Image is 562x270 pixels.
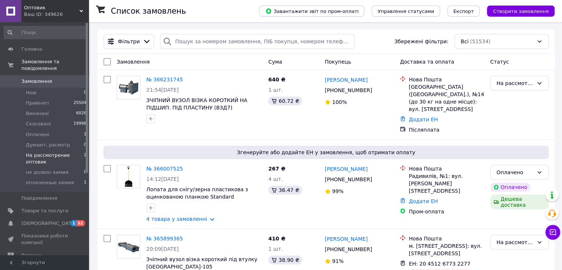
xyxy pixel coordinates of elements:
span: Створити замовлення [493,9,549,14]
span: Думают, расмотр [26,142,70,148]
span: Товари та послуги [21,207,68,214]
img: Фото товару [117,165,140,188]
span: ЕН: 20 4512 6773 2277 [409,261,470,267]
span: Згенеруйте або додайте ЕН у замовлення, щоб отримати оплату [106,149,546,156]
span: 91% [332,258,344,264]
span: Оплачені [26,131,49,138]
div: 60.72 ₴ [268,97,302,105]
div: [GEOGRAPHIC_DATA] ([GEOGRAPHIC_DATA].), №14 (до 30 кг на одне місце): вул. [STREET_ADDRESS] [409,83,484,113]
span: 99% [332,188,344,194]
div: Радивилів, №1: вул. [PERSON_NAME][STREET_ADDRESS] [409,172,484,195]
span: Головна [21,46,42,53]
span: Відгуки [21,252,41,259]
span: 20:09[DATE] [146,246,179,252]
span: Прийняті [26,100,49,107]
span: не дозвон химия [26,169,68,176]
div: 36.47 ₴ [268,186,302,195]
a: [PERSON_NAME] [325,76,368,84]
div: м. [STREET_ADDRESS]: вул. [STREET_ADDRESS] [409,242,484,257]
span: Експорт [453,9,474,14]
span: Скасовані [26,121,51,127]
span: 1 [84,179,86,186]
span: 267 ₴ [268,166,285,172]
span: Cума [268,59,282,65]
a: Додати ЕН [409,117,438,122]
span: На рассмотрение оптовик [26,152,84,165]
span: (51534) [470,38,490,44]
span: 640 ₴ [268,77,285,82]
a: Додати ЕН [409,198,438,204]
a: Лопата для снігу/зерна пластикова з оцинкованою планкою Standard 395×395мм з дерев'яним держаком ... [146,186,248,215]
div: Оплачено [490,183,530,192]
a: Фото товару [117,165,140,189]
a: 4 товара у замовленні [146,216,207,222]
span: Управління статусами [378,9,434,14]
span: Покупець [325,59,351,65]
a: [PERSON_NAME] [325,165,368,173]
div: На рассмотрение оптовик [497,238,534,246]
input: Пошук [4,26,87,39]
div: 38.90 ₴ [268,256,302,264]
span: 6028 [76,110,86,117]
div: Нова Пошта [409,235,484,242]
span: Виконані [26,110,49,117]
span: Показники роботи компанії [21,233,68,246]
span: 19998 [74,121,86,127]
button: Чат з покупцем [545,225,560,240]
input: Пошук за номером замовлення, ПІБ покупця, номером телефону, Email, номером накладної [160,34,355,49]
div: Пром-оплата [409,208,484,215]
span: 1 шт. [268,246,283,252]
img: Фото товару [117,235,140,258]
h1: Список замовлень [111,7,186,16]
div: Нова Пошта [409,165,484,172]
span: 21:54[DATE] [146,87,179,93]
span: 0 [84,90,86,96]
div: Оплачено [497,168,534,176]
span: [PHONE_NUMBER] [325,246,372,252]
span: 1 [71,220,76,226]
a: № 365899365 [146,236,183,242]
span: Збережені фільтри: [394,38,448,45]
button: Створити замовлення [487,6,555,17]
a: № 366007525 [146,166,183,172]
span: Доставка та оплата [400,59,454,65]
span: 100% [332,99,347,105]
div: На рассмотрение оптовик [497,79,534,87]
span: Всі [461,38,469,45]
span: 1 шт. [268,87,283,93]
a: [PERSON_NAME] [325,235,368,243]
button: Експорт [447,6,480,17]
span: 0 [84,169,86,176]
span: 52 [76,220,85,226]
button: Завантажити звіт по пром-оплаті [259,6,364,17]
span: Оптовик [24,4,79,11]
span: 25504 [74,100,86,107]
span: 0 [84,142,86,148]
img: Фото товару [117,76,140,99]
span: [DEMOGRAPHIC_DATA] [21,220,76,227]
span: оплаченные химия [26,179,74,186]
span: Повідомлення [21,195,57,202]
a: ЗЧІПНИЙ ВУЗОЛ ВІЗКА КОРОТКИЙ НА ПІДШИП. ПІД ПЛАСТИНУ (ВЗД7) [146,97,247,111]
div: Післяплата [409,126,484,134]
a: № 366231745 [146,77,183,82]
span: Статус [490,59,509,65]
button: Управління статусами [372,6,440,17]
span: [PHONE_NUMBER] [325,87,372,93]
span: 1 [84,131,86,138]
span: Замовлення та повідомлення [21,58,89,72]
span: [PHONE_NUMBER] [325,176,372,182]
span: 14:12[DATE] [146,176,179,182]
span: 2 [84,152,86,165]
span: 410 ₴ [268,236,285,242]
span: Нові [26,90,37,96]
div: Нова Пошта [409,76,484,83]
span: Замовлення [117,59,150,65]
a: Зчіпний вузол візка короткий під втулку [GEOGRAPHIC_DATA]-105 [146,256,257,270]
div: Дешева доставка [490,195,549,209]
